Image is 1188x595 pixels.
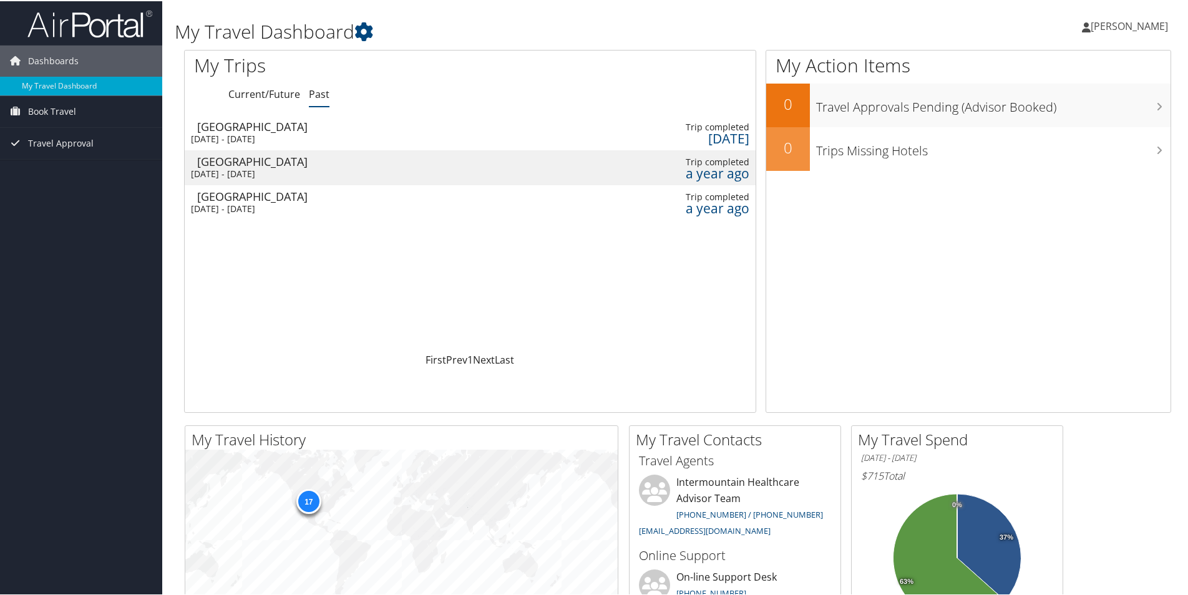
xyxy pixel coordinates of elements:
[467,352,473,365] a: 1
[296,488,321,513] div: 17
[495,352,514,365] a: Last
[175,17,845,44] h1: My Travel Dashboard
[197,190,330,201] div: [GEOGRAPHIC_DATA]
[639,524,771,535] a: [EMAIL_ADDRESS][DOMAIN_NAME]
[766,82,1171,126] a: 0Travel Approvals Pending (Advisor Booked)
[816,91,1171,115] h3: Travel Approvals Pending (Advisor Booked)
[27,8,152,37] img: airportal-logo.png
[620,190,749,201] div: Trip completed
[197,155,330,166] div: [GEOGRAPHIC_DATA]
[1082,6,1181,44] a: [PERSON_NAME]
[816,135,1171,158] h3: Trips Missing Hotels
[952,500,962,508] tspan: 0%
[426,352,446,365] a: First
[639,546,831,563] h3: Online Support
[192,428,618,449] h2: My Travel History
[191,202,324,213] div: [DATE] - [DATE]
[858,428,1063,449] h2: My Travel Spend
[309,86,329,100] a: Past
[28,44,79,75] span: Dashboards
[639,451,831,468] h3: Travel Agents
[473,352,495,365] a: Next
[197,120,330,131] div: [GEOGRAPHIC_DATA]
[766,136,810,157] h2: 0
[28,95,76,126] span: Book Travel
[676,508,823,519] a: [PHONE_NUMBER] / [PHONE_NUMBER]
[191,132,324,143] div: [DATE] - [DATE]
[766,51,1171,77] h1: My Action Items
[766,126,1171,170] a: 0Trips Missing Hotels
[1091,18,1168,32] span: [PERSON_NAME]
[1000,533,1013,540] tspan: 37%
[620,201,749,213] div: a year ago
[228,86,300,100] a: Current/Future
[900,577,913,584] tspan: 63%
[620,155,749,167] div: Trip completed
[766,92,810,114] h2: 0
[861,468,884,481] span: $715
[633,473,837,540] li: Intermountain Healthcare Advisor Team
[446,352,467,365] a: Prev
[636,428,840,449] h2: My Travel Contacts
[620,132,749,143] div: [DATE]
[620,120,749,132] div: Trip completed
[191,167,324,178] div: [DATE] - [DATE]
[861,468,1053,481] h6: Total
[861,451,1053,463] h6: [DATE] - [DATE]
[620,167,749,178] div: a year ago
[194,51,509,77] h1: My Trips
[28,127,94,158] span: Travel Approval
